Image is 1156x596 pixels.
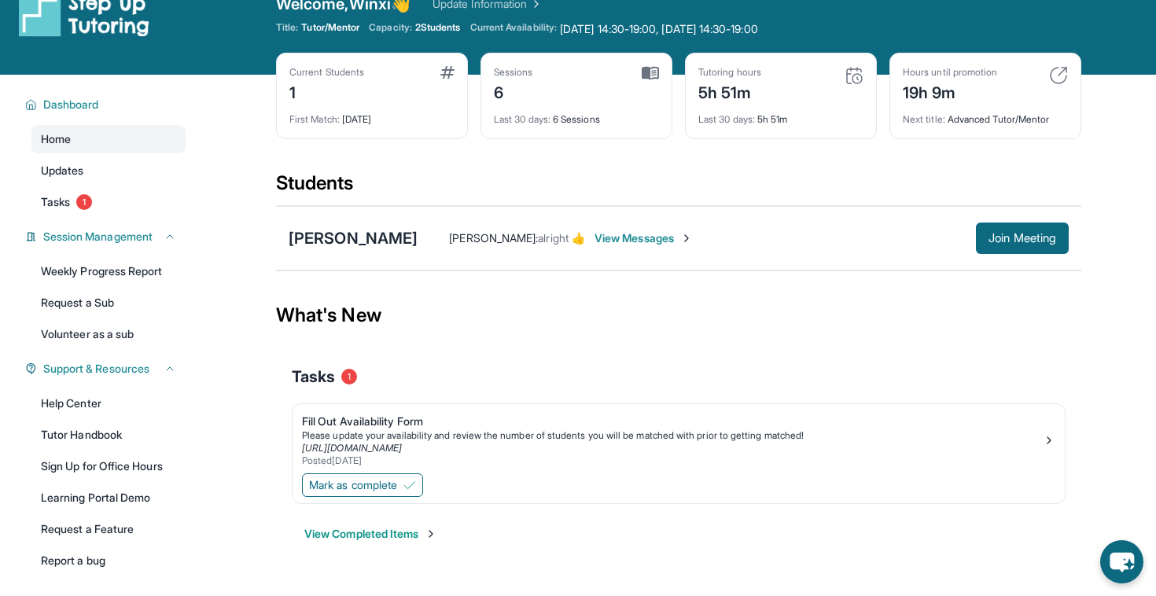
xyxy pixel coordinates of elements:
[41,163,84,178] span: Updates
[309,477,397,493] span: Mark as complete
[289,227,418,249] div: [PERSON_NAME]
[698,66,761,79] div: Tutoring hours
[494,66,533,79] div: Sessions
[292,366,335,388] span: Tasks
[41,194,70,210] span: Tasks
[642,66,659,80] img: card
[494,113,550,125] span: Last 30 days :
[302,454,1043,467] div: Posted [DATE]
[449,231,538,245] span: [PERSON_NAME] :
[301,21,359,34] span: Tutor/Mentor
[698,79,761,104] div: 5h 51m
[31,188,186,216] a: Tasks1
[470,21,557,37] span: Current Availability:
[302,429,1043,442] div: Please update your availability and review the number of students you will be matched with prior ...
[76,194,92,210] span: 1
[302,414,1043,429] div: Fill Out Availability Form
[31,320,186,348] a: Volunteer as a sub
[31,515,186,543] a: Request a Feature
[903,79,997,104] div: 19h 9m
[31,546,186,575] a: Report a bug
[289,79,364,104] div: 1
[903,66,997,79] div: Hours until promotion
[31,389,186,418] a: Help Center
[276,21,298,34] span: Title:
[293,404,1065,470] a: Fill Out Availability FormPlease update your availability and review the number of students you w...
[43,97,99,112] span: Dashboard
[31,257,186,285] a: Weekly Progress Report
[560,21,758,37] span: [DATE] 14:30-19:00, [DATE] 14:30-19:00
[289,113,340,125] span: First Match :
[341,369,357,384] span: 1
[1049,66,1068,85] img: card
[276,281,1081,350] div: What's New
[37,97,176,112] button: Dashboard
[41,131,71,147] span: Home
[440,66,455,79] img: card
[276,171,1081,205] div: Students
[37,361,176,377] button: Support & Resources
[31,156,186,185] a: Updates
[37,229,176,245] button: Session Management
[31,289,186,317] a: Request a Sub
[1100,540,1143,583] button: chat-button
[31,421,186,449] a: Tutor Handbook
[369,21,412,34] span: Capacity:
[31,452,186,480] a: Sign Up for Office Hours
[304,526,437,542] button: View Completed Items
[698,104,863,126] div: 5h 51m
[302,442,402,454] a: [URL][DOMAIN_NAME]
[538,231,585,245] span: alright 👍
[289,104,455,126] div: [DATE]
[43,361,149,377] span: Support & Resources
[680,232,693,245] img: Chevron-Right
[415,21,461,34] span: 2 Students
[403,479,416,491] img: Mark as complete
[289,66,364,79] div: Current Students
[31,125,186,153] a: Home
[903,104,1068,126] div: Advanced Tutor/Mentor
[302,473,423,497] button: Mark as complete
[31,484,186,512] a: Learning Portal Demo
[494,104,659,126] div: 6 Sessions
[988,234,1056,243] span: Join Meeting
[698,113,755,125] span: Last 30 days :
[903,113,945,125] span: Next title :
[595,230,693,246] span: View Messages
[43,229,153,245] span: Session Management
[845,66,863,85] img: card
[976,223,1069,254] button: Join Meeting
[494,79,533,104] div: 6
